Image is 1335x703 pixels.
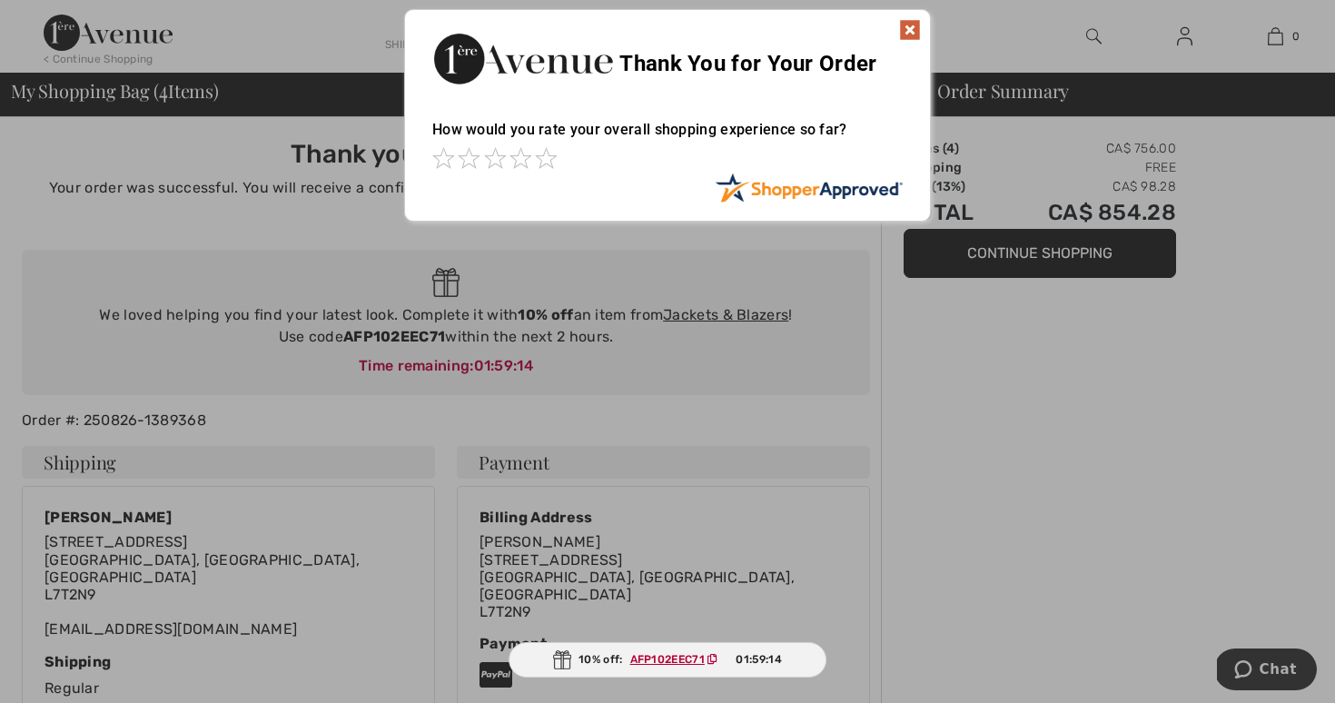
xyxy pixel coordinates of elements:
[509,642,826,678] div: 10% off:
[899,19,921,41] img: x
[43,13,80,29] span: Chat
[736,651,781,668] span: 01:59:14
[432,103,903,173] div: How would you rate your overall shopping experience so far?
[619,51,876,76] span: Thank You for Your Order
[630,653,705,666] ins: AFP102EEC71
[432,28,614,89] img: Thank You for Your Order
[553,650,571,669] img: Gift.svg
